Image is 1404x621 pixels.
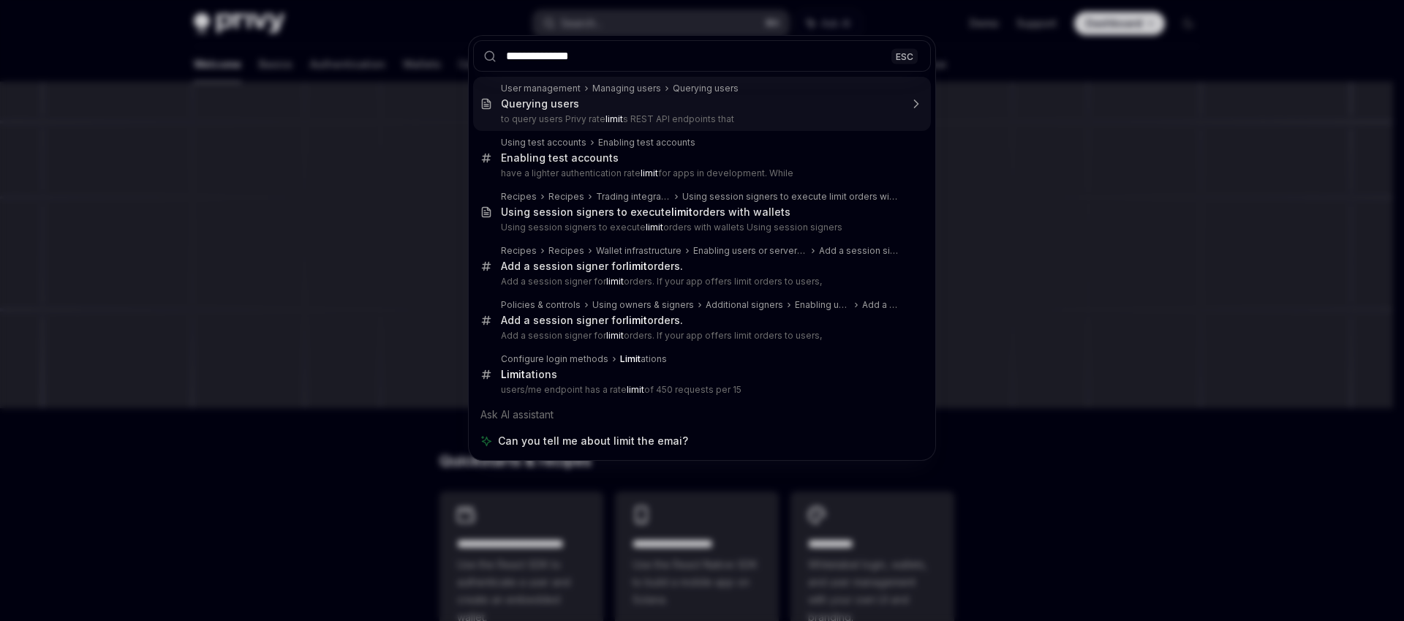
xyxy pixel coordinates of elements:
p: Add a session signer for orders. If your app offers limit orders to users, [501,330,900,342]
b: limit [646,222,663,233]
b: limit [641,168,658,178]
div: Using session signers to execute limit orders with wallets [682,191,900,203]
div: Policies & controls [501,299,581,311]
div: Add a session signer for orders. [501,260,683,273]
b: limit [606,330,624,341]
b: limit [671,206,692,218]
div: Managing users [592,83,661,94]
div: Additional signers [706,299,783,311]
div: Recipes [501,191,537,203]
b: limit [605,113,623,124]
b: limit [626,314,647,326]
div: Enabling users or servers to execute transactions [795,299,850,311]
div: Recipes [548,245,584,257]
div: User management [501,83,581,94]
div: ations [501,368,557,381]
div: Recipes [548,191,584,203]
div: Recipes [501,245,537,257]
div: Using session signers to execute orders with wallets [501,206,790,219]
div: ations [620,353,667,365]
p: users/me endpoint has a rate of 450 requests per 15 [501,384,900,396]
div: Configure login methods [501,353,608,365]
b: Limit [501,368,525,380]
b: limit [626,260,647,272]
div: Using owners & signers [592,299,694,311]
p: Using session signers to execute orders with wallets Using session signers [501,222,900,233]
b: limit [606,276,624,287]
div: Add a session signer for orders. [819,245,900,257]
p: have a lighter authentication rate for apps in development. While [501,168,900,179]
p: to query users Privy rate s REST API endpoints that [501,113,900,125]
span: Can you tell me about limit the emai? [498,434,688,448]
div: Querying users [673,83,739,94]
p: Add a session signer for orders. If your app offers limit orders to users, [501,276,900,287]
div: Using test accounts [501,137,586,148]
b: limit [627,384,644,395]
div: Add a session signer for orders. [862,299,900,311]
div: ESC [891,48,918,64]
div: Trading integrations [596,191,671,203]
div: Querying users [501,97,579,110]
div: Ask AI assistant [473,402,931,428]
div: Enabling users or servers to execute transactions [693,245,807,257]
div: Enabling test accounts [598,137,695,148]
div: Enabling test accounts [501,151,619,165]
div: Wallet infrastructure [596,245,682,257]
b: Limit [620,353,641,364]
div: Add a session signer for orders. [501,314,683,327]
